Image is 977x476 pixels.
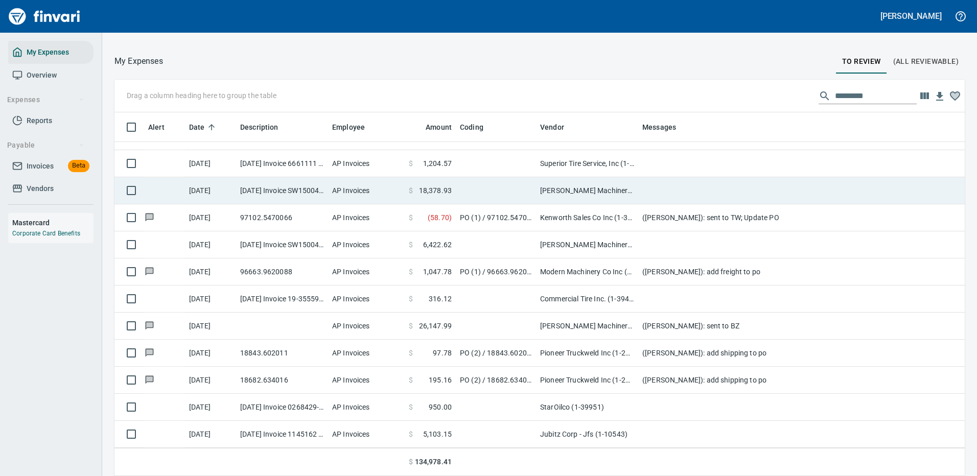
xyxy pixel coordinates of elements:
[460,121,497,133] span: Coding
[185,421,236,448] td: [DATE]
[409,402,413,412] span: $
[409,321,413,331] span: $
[3,136,88,155] button: Payable
[8,64,94,87] a: Overview
[429,375,452,385] span: 195.16
[68,160,89,172] span: Beta
[642,121,689,133] span: Messages
[536,177,638,204] td: [PERSON_NAME] Machinery Co (1-10794)
[328,231,405,258] td: AP Invoices
[189,121,218,133] span: Date
[114,55,163,67] p: My Expenses
[328,421,405,448] td: AP Invoices
[185,150,236,177] td: [DATE]
[536,258,638,285] td: Modern Machinery Co Inc (1-10672)
[423,240,452,250] span: 6,422.62
[328,313,405,340] td: AP Invoices
[536,421,638,448] td: Jubitz Corp - Jfs (1-10543)
[536,340,638,367] td: Pioneer Truckweld Inc (1-23867)
[7,93,84,106] span: Expenses
[8,177,94,200] a: Vendors
[185,340,236,367] td: [DATE]
[409,240,413,250] span: $
[328,258,405,285] td: AP Invoices
[419,185,452,196] span: 18,378.93
[27,46,69,59] span: My Expenses
[456,340,536,367] td: PO (2) / 18843.602011: Spray Paint / 1: Spray paint
[144,268,155,275] span: Has messages
[429,402,452,412] span: 950.00
[409,457,413,467] span: $
[409,375,413,385] span: $
[419,321,452,331] span: 26,147.99
[536,285,638,313] td: Commercial Tire Inc. (1-39436)
[409,185,413,196] span: $
[185,204,236,231] td: [DATE]
[144,349,155,356] span: Has messages
[144,322,155,329] span: Has messages
[148,121,178,133] span: Alert
[540,121,577,133] span: Vendor
[8,41,94,64] a: My Expenses
[185,285,236,313] td: [DATE]
[536,367,638,394] td: Pioneer Truckweld Inc (1-23867)
[893,55,959,68] span: (All Reviewable)
[27,69,57,82] span: Overview
[144,376,155,383] span: Has messages
[240,121,292,133] span: Description
[429,294,452,304] span: 316.12
[185,177,236,204] td: [DATE]
[144,214,155,221] span: Has messages
[6,4,83,29] img: Finvari
[878,8,944,24] button: [PERSON_NAME]
[332,121,378,133] span: Employee
[932,89,947,104] button: Download table
[842,55,881,68] span: To Review
[236,231,328,258] td: [DATE] Invoice SW150043429 from [PERSON_NAME] Machinery Co (1-10794)
[428,212,452,223] span: ( 58.70 )
[426,121,452,133] span: Amount
[236,150,328,177] td: [DATE] Invoice 6661111 from Superior Tire Service, Inc (1-10991)
[423,267,452,277] span: 1,047.78
[917,88,932,104] button: Choose columns to display
[409,429,413,439] span: $
[236,340,328,367] td: 18843.602011
[236,285,328,313] td: [DATE] Invoice 19-355593 from Commercial Tire Inc. (1-39436)
[536,313,638,340] td: [PERSON_NAME] Machinery Co (1-10794)
[236,204,328,231] td: 97102.5470066
[536,204,638,231] td: Kenworth Sales Co Inc (1-38304)
[328,394,405,421] td: AP Invoices
[189,121,205,133] span: Date
[27,160,54,173] span: Invoices
[114,55,163,67] nav: breadcrumb
[185,231,236,258] td: [DATE]
[328,367,405,394] td: AP Invoices
[328,177,405,204] td: AP Invoices
[27,114,52,127] span: Reports
[236,421,328,448] td: [DATE] Invoice 1145162 from Jubitz Corp - Jfs (1-10543)
[148,121,165,133] span: Alert
[332,121,365,133] span: Employee
[27,182,54,195] span: Vendors
[456,367,536,394] td: PO (2) / 18682.634016: 912b-pm-601ba Mac valve / 1: 912b-pm-601ba Mac valve
[456,204,536,231] td: PO (1) / 97102.5470066: Purge valves
[433,348,452,358] span: 97.78
[456,258,536,285] td: PO (1) / 96663.9620088: Heal plate, Plow bolts, nuts, washers
[8,155,94,178] a: InvoicesBeta
[328,340,405,367] td: AP Invoices
[12,217,94,228] h6: Mastercard
[127,90,276,101] p: Drag a column heading here to group the table
[409,348,413,358] span: $
[536,150,638,177] td: Superior Tire Service, Inc (1-10991)
[423,158,452,169] span: 1,204.57
[328,150,405,177] td: AP Invoices
[540,121,564,133] span: Vendor
[409,294,413,304] span: $
[536,394,638,421] td: StarOilco (1-39951)
[328,285,405,313] td: AP Invoices
[185,394,236,421] td: [DATE]
[460,121,483,133] span: Coding
[409,267,413,277] span: $
[423,429,452,439] span: 5,103.15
